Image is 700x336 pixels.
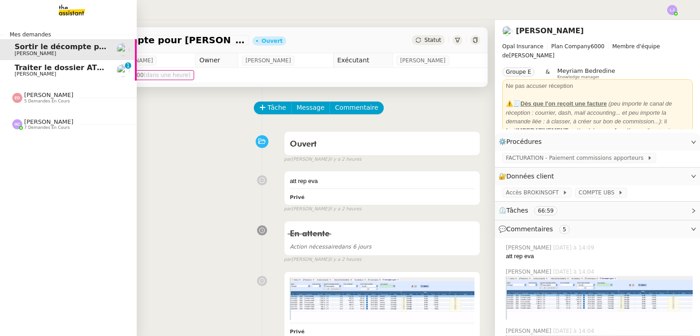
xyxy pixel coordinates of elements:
[290,194,304,200] b: Privé
[506,207,528,214] span: Tâches
[24,125,70,130] span: 7 demandes en cours
[499,137,546,147] span: ⚙️
[424,37,441,43] span: Statut
[4,30,57,39] span: Mes demandes
[284,256,361,264] small: [PERSON_NAME]
[290,140,317,148] span: Ouvert
[333,53,392,68] td: Exécutant
[335,102,378,113] span: Commentaire
[117,43,129,56] img: users%2FWH1OB8fxGAgLOjAz1TtlPPgOcGL2%2Favatar%2F32e28291-4026-4208-b892-04f74488d877
[284,156,292,163] span: par
[24,92,73,98] span: [PERSON_NAME]
[15,71,56,77] span: [PERSON_NAME]
[290,230,329,238] span: En attente
[329,256,362,264] span: il y a 2 heures
[15,42,183,51] span: Sortir le décompte pour [PERSON_NAME]
[290,329,304,335] b: Privé
[506,276,693,319] img: zSyRhjjDHGGGOMMcYYY4wxxuyNXzoZY4wxxhhjjDHGGGOMMcaYvfFLJ2OMMcYYY4wxxhhjjDHGGLM3fulkjDHGGGOMMcYYY4w...
[329,102,384,114] button: Commentaire
[506,153,647,163] span: FACTURATION - Paiement commissions apporteurs
[516,127,638,134] strong: mettre à jour en fonction
[502,43,543,50] span: Opal Insurance
[262,38,283,44] div: Ouvert
[196,53,238,68] td: Owner
[506,327,553,335] span: [PERSON_NAME]
[329,156,362,163] span: il y a 2 heures
[516,127,568,134] u: IMPERATIVEMENT
[290,244,371,250] span: dans 6 jours
[246,56,291,65] span: [PERSON_NAME]
[506,244,553,252] span: [PERSON_NAME]
[553,244,596,252] span: [DATE] à 14:09
[117,64,129,77] img: users%2FxgWPCdJhSBeE5T1N2ZiossozSlm1%2Favatar%2F5b22230b-e380-461f-81e9-808a3aa6de32
[506,99,689,153] div: ⚠️🧾 : il faut : police + prime + courtage + classer dans Brokin + classer dans Drive dossier Fact...
[534,206,557,215] nz-tag: 66:59
[126,62,130,71] p: 1
[502,67,535,76] nz-tag: Groupe E
[502,26,512,36] img: users%2FWH1OB8fxGAgLOjAz1TtlPPgOcGL2%2Favatar%2F32e28291-4026-4208-b892-04f74488d877
[557,67,615,74] span: Meyriam Bedredine
[557,67,615,79] app-user-label: Knowledge manager
[506,100,672,125] em: (peu importe le canal de réception : courrier, dash, mail accounting... et peu importe la demande...
[553,327,596,335] span: [DATE] à 14:04
[400,56,446,65] span: [PERSON_NAME]
[284,205,292,213] span: par
[520,100,607,107] u: Dès que l'on reçoit une facture
[591,43,605,50] span: 6000
[15,51,56,56] span: [PERSON_NAME]
[290,244,338,250] span: Action nécessaire
[579,188,618,197] span: COMPTE UBS
[12,119,22,129] img: svg
[553,268,596,276] span: [DATE] à 14:04
[290,177,474,186] div: att rep eva
[268,102,286,113] span: Tâche
[24,99,70,104] span: 5 demandes en cours
[499,207,565,214] span: ⏲️
[506,268,553,276] span: [PERSON_NAME]
[506,173,554,180] span: Données client
[329,205,362,213] span: il y a 2 heures
[495,133,700,151] div: ⚙️Procédures
[506,252,693,261] div: att rep eva
[506,225,553,233] span: Commentaires
[144,72,190,78] span: (dans une heure)
[125,62,131,69] nz-badge-sup: 1
[667,5,677,15] img: svg
[516,26,584,35] a: [PERSON_NAME]
[506,188,562,197] span: Accès BROKINSOFT
[495,220,700,238] div: 💬Commentaires 5
[506,138,542,145] span: Procédures
[108,71,190,80] span: [DATE] 17:00
[284,156,361,163] small: [PERSON_NAME]
[495,202,700,219] div: ⏲️Tâches 66:59
[254,102,292,114] button: Tâche
[499,225,573,233] span: 💬
[291,102,330,114] button: Message
[284,205,361,213] small: [PERSON_NAME]
[506,81,689,91] div: Ne pas accuser réception
[290,277,474,320] img: zSyRhjjDHGGGOMMcYYY4wxxuyNXzoZY4wxxhhjjDHGGGOMMcaYvfFLJ2OMMcYYY4wxxhhjjDHGGLM3fulkjDHGGGOMMcYYY4w...
[557,75,600,80] span: Knowledge manager
[12,93,22,103] img: svg
[297,102,324,113] span: Message
[546,67,550,79] span: &
[47,36,245,45] span: Sortir le décompte pour [PERSON_NAME]
[502,42,693,60] span: [PERSON_NAME]
[15,63,108,72] span: Traiter le dossier ATOL
[284,256,292,264] span: par
[551,43,590,50] span: Plan Company
[499,171,558,182] span: 🔐
[559,225,570,234] nz-tag: 5
[24,118,73,125] span: [PERSON_NAME]
[495,168,700,185] div: 🔐Données client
